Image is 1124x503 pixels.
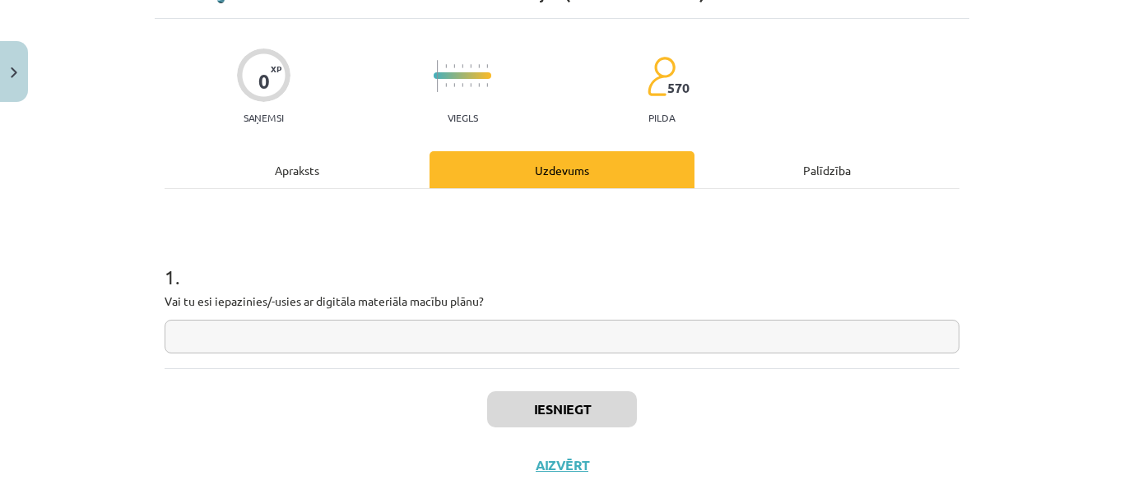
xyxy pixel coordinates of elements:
p: Viegls [448,112,478,123]
img: icon-short-line-57e1e144782c952c97e751825c79c345078a6d821885a25fce030b3d8c18986b.svg [478,83,480,87]
img: icon-short-line-57e1e144782c952c97e751825c79c345078a6d821885a25fce030b3d8c18986b.svg [470,64,471,68]
img: icon-short-line-57e1e144782c952c97e751825c79c345078a6d821885a25fce030b3d8c18986b.svg [445,83,447,87]
span: XP [271,64,281,73]
button: Iesniegt [487,391,637,427]
img: icon-short-line-57e1e144782c952c97e751825c79c345078a6d821885a25fce030b3d8c18986b.svg [445,64,447,68]
h1: 1 . [165,237,959,288]
img: icon-short-line-57e1e144782c952c97e751825c79c345078a6d821885a25fce030b3d8c18986b.svg [453,64,455,68]
div: 0 [258,70,270,93]
img: icon-short-line-57e1e144782c952c97e751825c79c345078a6d821885a25fce030b3d8c18986b.svg [462,64,463,68]
img: icon-long-line-d9ea69661e0d244f92f715978eff75569469978d946b2353a9bb055b3ed8787d.svg [437,60,439,92]
div: Palīdzība [694,151,959,188]
span: 570 [667,81,690,95]
img: icon-short-line-57e1e144782c952c97e751825c79c345078a6d821885a25fce030b3d8c18986b.svg [453,83,455,87]
img: icon-short-line-57e1e144782c952c97e751825c79c345078a6d821885a25fce030b3d8c18986b.svg [478,64,480,68]
img: icon-short-line-57e1e144782c952c97e751825c79c345078a6d821885a25fce030b3d8c18986b.svg [486,83,488,87]
div: Apraksts [165,151,430,188]
img: icon-short-line-57e1e144782c952c97e751825c79c345078a6d821885a25fce030b3d8c18986b.svg [470,83,471,87]
img: icon-close-lesson-0947bae3869378f0d4975bcd49f059093ad1ed9edebbc8119c70593378902aed.svg [11,67,17,78]
img: icon-short-line-57e1e144782c952c97e751825c79c345078a6d821885a25fce030b3d8c18986b.svg [486,64,488,68]
p: pilda [648,112,675,123]
p: Saņemsi [237,112,290,123]
div: Uzdevums [430,151,694,188]
button: Aizvērt [531,457,593,473]
p: Vai tu esi iepazinies/-usies ar digitāla materiāla macību plānu? [165,293,959,310]
img: icon-short-line-57e1e144782c952c97e751825c79c345078a6d821885a25fce030b3d8c18986b.svg [462,83,463,87]
img: students-c634bb4e5e11cddfef0936a35e636f08e4e9abd3cc4e673bd6f9a4125e45ecb1.svg [647,56,676,97]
